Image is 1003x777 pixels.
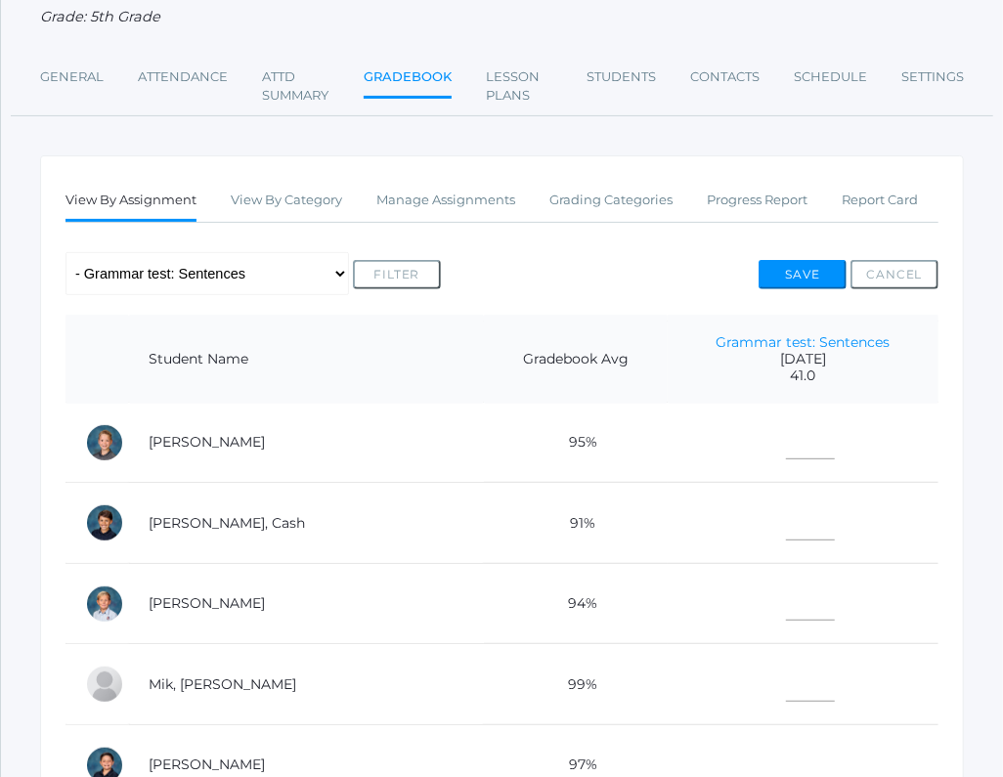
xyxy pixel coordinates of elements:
[85,503,124,542] div: Cash Kilian
[842,181,918,220] a: Report Card
[149,594,265,612] a: [PERSON_NAME]
[484,563,668,644] td: 94%
[794,58,867,97] a: Schedule
[353,260,441,289] button: Filter
[587,58,656,97] a: Students
[687,351,919,367] span: [DATE]
[850,260,938,289] button: Cancel
[484,402,668,483] td: 95%
[231,181,342,220] a: View By Category
[549,181,673,220] a: Grading Categories
[85,423,124,462] div: Grant Hein
[129,315,484,405] th: Student Name
[85,665,124,704] div: Hadley Mik
[484,644,668,725] td: 99%
[486,58,552,115] a: Lesson Plans
[364,58,452,100] a: Gradebook
[149,433,265,451] a: [PERSON_NAME]
[484,483,668,564] td: 91%
[376,181,515,220] a: Manage Assignments
[707,181,807,220] a: Progress Report
[717,333,891,351] a: Grammar test: Sentences
[687,367,919,384] span: 41.0
[484,315,668,405] th: Gradebook Avg
[901,58,964,97] a: Settings
[65,181,196,223] a: View By Assignment
[149,514,305,532] a: [PERSON_NAME], Cash
[138,58,228,97] a: Attendance
[759,260,847,289] button: Save
[40,7,964,28] div: Grade: 5th Grade
[149,755,265,773] a: [PERSON_NAME]
[85,584,124,624] div: Peter Laubacher
[40,58,104,97] a: General
[690,58,760,97] a: Contacts
[149,675,296,693] a: Mik, [PERSON_NAME]
[262,58,329,115] a: Attd Summary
